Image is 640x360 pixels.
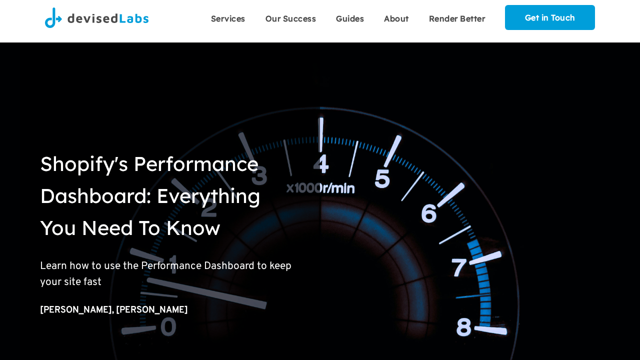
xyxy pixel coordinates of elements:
[255,5,326,30] a: Our Success
[505,5,595,30] a: Get in Touch
[201,5,255,30] a: Services
[40,147,300,243] h1: Shopify's Performance Dashboard: Everything You Need To Know
[419,5,495,30] a: Render Better
[40,305,300,315] div: [PERSON_NAME], [PERSON_NAME]
[326,5,374,30] a: Guides
[40,258,300,290] p: Learn how to use the Performance Dashboard to keep your site fast
[374,5,419,30] a: About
